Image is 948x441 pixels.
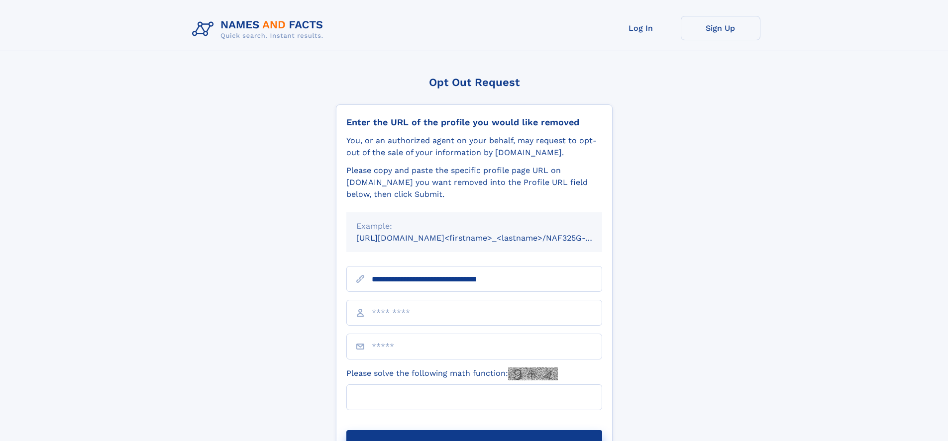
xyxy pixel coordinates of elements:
div: Enter the URL of the profile you would like removed [346,117,602,128]
div: You, or an authorized agent on your behalf, may request to opt-out of the sale of your informatio... [346,135,602,159]
img: Logo Names and Facts [188,16,331,43]
div: Opt Out Request [336,76,613,88]
a: Sign Up [681,16,760,40]
small: [URL][DOMAIN_NAME]<firstname>_<lastname>/NAF325G-xxxxxxxx [356,233,621,243]
div: Example: [356,220,592,232]
div: Please copy and paste the specific profile page URL on [DOMAIN_NAME] you want removed into the Pr... [346,165,602,200]
a: Log In [601,16,681,40]
label: Please solve the following math function: [346,367,558,380]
